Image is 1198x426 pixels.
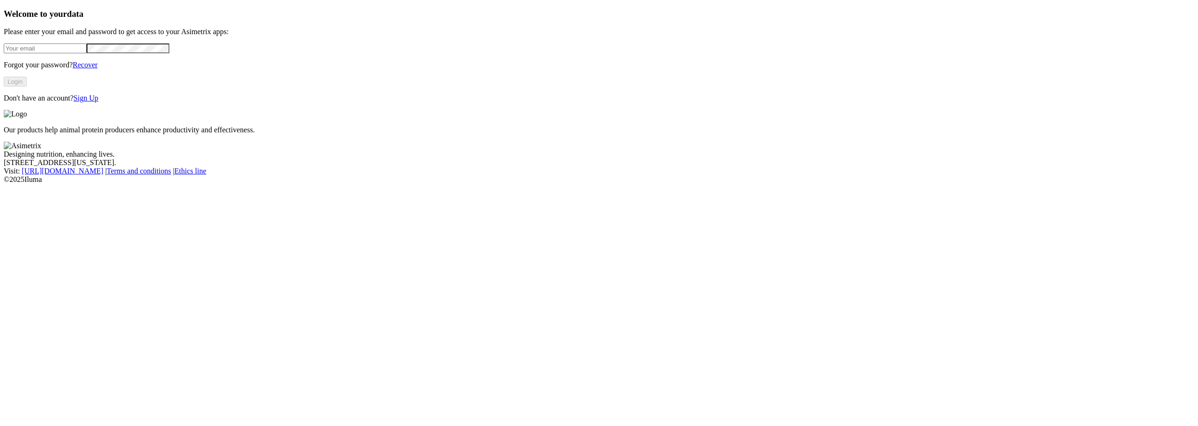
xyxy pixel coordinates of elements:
[107,167,171,175] a: Terms and conditions
[4,126,1194,134] p: Our products help animal protein producers enhance productivity and effectiveness.
[67,9,83,19] span: data
[22,167,103,175] a: [URL][DOMAIN_NAME]
[73,94,98,102] a: Sign Up
[4,167,1194,175] div: Visit : | |
[4,159,1194,167] div: [STREET_ADDRESS][US_STATE].
[4,175,1194,184] div: © 2025 Iluma
[4,110,27,118] img: Logo
[4,28,1194,36] p: Please enter your email and password to get access to your Asimetrix apps:
[175,167,206,175] a: Ethics line
[4,150,1194,159] div: Designing nutrition, enhancing lives.
[4,43,87,53] input: Your email
[4,61,1194,69] p: Forgot your password?
[73,61,97,69] a: Recover
[4,94,1194,102] p: Don't have an account?
[4,77,27,87] button: Login
[4,9,1194,19] h3: Welcome to your
[4,142,41,150] img: Asimetrix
